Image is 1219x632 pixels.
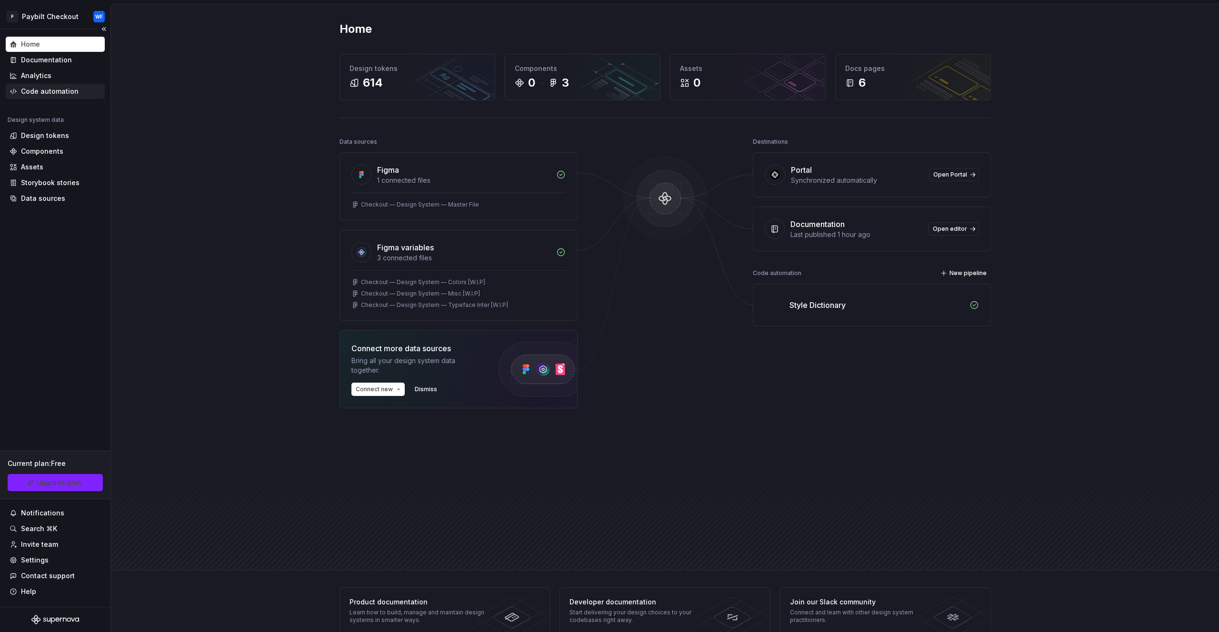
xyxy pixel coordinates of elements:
[350,609,488,624] div: Learn how to build, manage and maintain design systems in smarter ways.
[415,385,437,393] span: Dismiss
[6,175,105,190] a: Storybook stories
[790,230,923,239] div: Last published 1 hour ago
[528,75,535,90] div: 0
[97,22,110,36] button: Collapse sidebar
[6,52,105,68] a: Documentation
[340,152,578,220] a: Figma1 connected filesCheckout — Design System — Master File
[363,75,383,90] div: 614
[6,68,105,83] a: Analytics
[340,54,495,100] a: Design tokens614
[356,385,393,393] span: Connect new
[6,537,105,552] a: Invite team
[410,383,441,396] button: Dismiss
[790,597,929,607] div: Join our Slack community
[351,383,405,396] button: Connect new
[21,508,64,518] div: Notifications
[31,615,79,624] svg: Supernova Logo
[835,54,991,100] a: Docs pages6
[790,609,929,624] div: Connect and learn with other design system practitioners.
[340,135,377,148] div: Data sources
[670,54,826,100] a: Assets0
[791,176,923,185] div: Synchronized automatically
[21,131,69,140] div: Design tokens
[377,242,434,253] div: Figma variables
[21,571,75,581] div: Contact support
[6,128,105,143] a: Design tokens
[8,474,103,491] a: Upgrade plan
[562,75,569,90] div: 3
[680,64,816,73] div: Assets
[95,13,103,20] div: WF
[351,356,480,375] div: Bring all your design system data together.
[340,21,372,37] h2: Home
[350,597,488,607] div: Product documentation
[21,194,65,203] div: Data sources
[938,267,991,280] button: New pipeline
[361,278,485,286] div: Checkout — Design System — Colors [W.I.P]
[21,87,79,96] div: Code automation
[790,218,845,230] div: Documentation
[21,39,40,49] div: Home
[933,171,967,178] span: Open Portal
[377,164,399,176] div: Figma
[361,290,480,297] div: Checkout — Design System — Misc [W.I.P]
[2,6,109,27] button: PPaybilt CheckoutWF
[789,299,846,311] div: Style Dictionary
[21,147,63,156] div: Components
[859,75,866,90] div: 6
[8,116,64,124] div: Design system data
[21,178,80,188] div: Storybook stories
[6,191,105,206] a: Data sources
[21,587,36,596] div: Help
[6,521,105,536] button: Search ⌘K
[21,540,58,549] div: Invite team
[21,71,51,80] div: Analytics
[340,230,578,321] a: Figma variables3 connected filesCheckout — Design System — Colors [W.I.P]Checkout — Design System...
[933,225,967,233] span: Open editor
[570,609,708,624] div: Start delivering your design choices to your codebases right away.
[21,55,72,65] div: Documentation
[377,253,550,263] div: 3 connected files
[361,301,508,309] div: Checkout — Design System — Typeface Inter [W.I.P]
[753,267,801,280] div: Code automation
[21,524,57,533] div: Search ⌘K
[37,478,82,487] span: Upgrade plan
[929,222,979,236] a: Open editor
[7,11,18,22] div: P
[351,343,480,354] div: Connect more data sources
[21,555,49,565] div: Settings
[22,12,79,21] div: Paybilt Checkout
[6,144,105,159] a: Components
[505,54,660,100] a: Components03
[21,162,43,172] div: Assets
[515,64,650,73] div: Components
[929,168,979,181] a: Open Portal
[845,64,981,73] div: Docs pages
[753,135,788,148] div: Destinations
[570,597,708,607] div: Developer documentation
[377,176,550,185] div: 1 connected files
[949,269,987,277] span: New pipeline
[6,159,105,175] a: Assets
[693,75,700,90] div: 0
[6,505,105,521] button: Notifications
[6,584,105,599] button: Help
[791,164,812,176] div: Portal
[8,459,103,468] div: Current plan : Free
[6,568,105,583] button: Contact support
[6,84,105,99] a: Code automation
[6,553,105,568] a: Settings
[350,64,485,73] div: Design tokens
[6,37,105,52] a: Home
[361,201,479,208] div: Checkout — Design System — Master File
